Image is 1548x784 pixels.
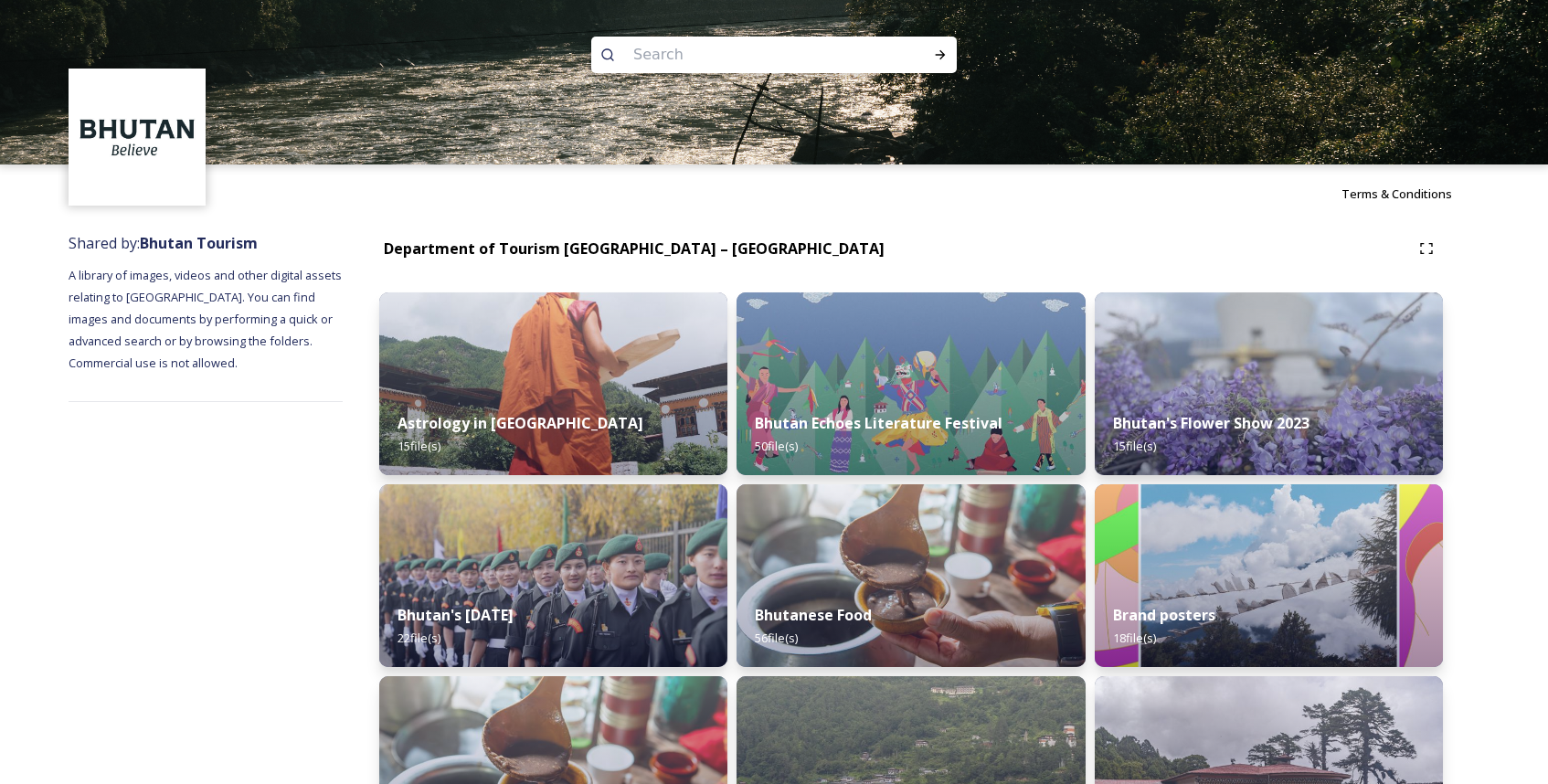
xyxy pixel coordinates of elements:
[1113,438,1156,454] span: 15 file(s)
[398,605,514,625] strong: Bhutan's [DATE]
[1095,292,1443,475] img: Bhutan%2520Flower%2520Show2.jpg
[737,484,1085,667] img: Bumdeling%2520090723%2520by%2520Amp%2520Sripimanwat-4.jpg
[1113,605,1215,625] strong: Brand posters
[69,233,258,253] span: Shared by:
[624,35,875,75] input: Search
[755,413,1002,433] strong: Bhutan Echoes Literature Festival
[755,605,872,625] strong: Bhutanese Food
[1341,185,1452,202] span: Terms & Conditions
[1095,484,1443,667] img: Bhutan_Believe_800_1000_4.jpg
[140,233,258,253] strong: Bhutan Tourism
[71,71,204,204] img: BT_Logo_BB_Lockup_CMYK_High%2520Res.jpg
[737,292,1085,475] img: Bhutan%2520Echoes7.jpg
[384,238,885,259] strong: Department of Tourism [GEOGRAPHIC_DATA] – [GEOGRAPHIC_DATA]
[379,292,727,475] img: _SCH1465.jpg
[755,438,798,454] span: 50 file(s)
[1341,183,1479,205] a: Terms & Conditions
[69,267,345,371] span: A library of images, videos and other digital assets relating to [GEOGRAPHIC_DATA]. You can find ...
[1113,630,1156,646] span: 18 file(s)
[379,484,727,667] img: Bhutan%2520National%2520Day10.jpg
[398,438,440,454] span: 15 file(s)
[398,630,440,646] span: 22 file(s)
[398,413,643,433] strong: Astrology in [GEOGRAPHIC_DATA]
[755,630,798,646] span: 56 file(s)
[1113,413,1309,433] strong: Bhutan's Flower Show 2023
